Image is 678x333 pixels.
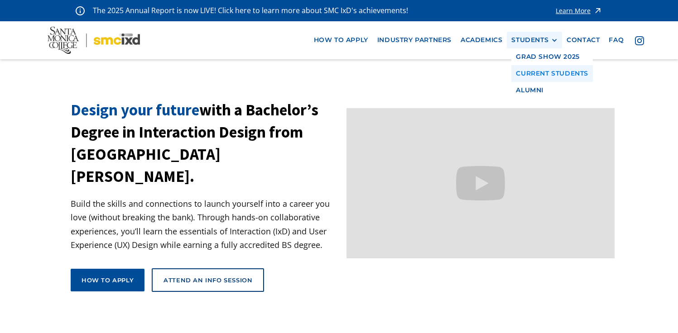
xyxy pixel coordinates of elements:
[511,36,558,44] div: STUDENTS
[82,276,134,284] div: How to apply
[48,27,140,54] img: Santa Monica College - SMC IxD logo
[593,5,602,17] img: icon - arrow - alert
[71,99,339,188] h1: with a Bachelor’s Degree in Interaction Design from [GEOGRAPHIC_DATA][PERSON_NAME].
[556,8,591,14] div: Learn More
[163,276,252,284] div: Attend an Info Session
[71,269,144,291] a: How to apply
[346,108,615,259] iframe: Design your future with a Bachelor's Degree in Interaction Design from Santa Monica College
[556,5,602,17] a: Learn More
[152,268,264,292] a: Attend an Info Session
[511,48,593,98] nav: STUDENTS
[511,82,593,99] a: Alumni
[76,6,85,15] img: icon - information - alert
[93,5,409,17] p: The 2025 Annual Report is now LIVE! Click here to learn more about SMC IxD's achievements!
[309,32,373,48] a: how to apply
[604,32,628,48] a: faq
[562,32,604,48] a: contact
[511,65,593,82] a: Current Students
[456,32,507,48] a: Academics
[373,32,456,48] a: industry partners
[511,48,593,65] a: GRAD SHOW 2025
[71,100,199,120] span: Design your future
[71,197,339,252] p: Build the skills and connections to launch yourself into a career you love (without breaking the ...
[511,36,548,44] div: STUDENTS
[635,36,644,45] img: icon - instagram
